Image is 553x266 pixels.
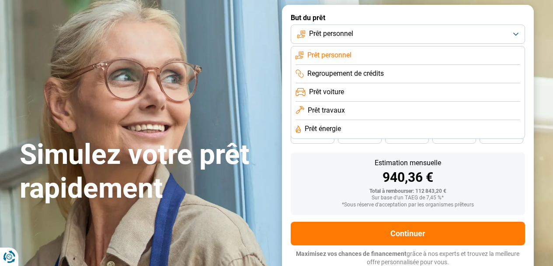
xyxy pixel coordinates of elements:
[298,160,518,167] div: Estimation mensuelle
[397,135,417,140] span: 36 mois
[305,124,341,134] span: Prêt énergie
[445,135,464,140] span: 30 mois
[20,138,271,206] h1: Simulez votre prêt rapidement
[291,25,525,44] button: Prêt personnel
[492,135,511,140] span: 24 mois
[291,222,525,245] button: Continuer
[309,29,353,39] span: Prêt personnel
[308,106,345,115] span: Prêt travaux
[307,69,384,78] span: Regroupement de crédits
[350,135,369,140] span: 42 mois
[298,188,518,195] div: Total à rembourser: 112 843,20 €
[309,87,344,97] span: Prêt voiture
[303,135,322,140] span: 48 mois
[296,250,407,257] span: Maximisez vos chances de financement
[298,195,518,201] div: Sur base d'un TAEG de 7,45 %*
[291,14,525,22] label: But du prêt
[307,50,351,60] span: Prêt personnel
[298,202,518,208] div: *Sous réserve d'acceptation par les organismes prêteurs
[298,171,518,184] div: 940,36 €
